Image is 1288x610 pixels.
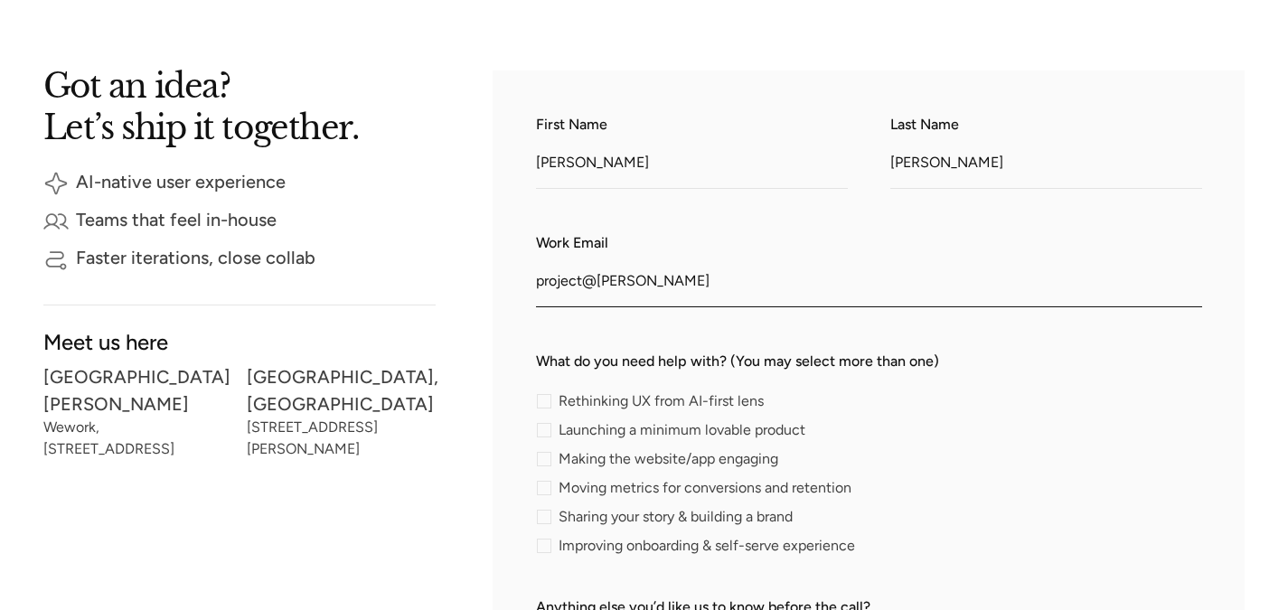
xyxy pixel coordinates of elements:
[890,114,1201,136] label: Last Name
[559,396,764,407] span: Rethinking UX from AI-first lens
[536,258,1201,307] input: Enter your work email
[536,114,847,136] label: First Name
[76,214,277,227] div: Teams that feel in-house
[43,371,232,411] div: [GEOGRAPHIC_DATA][PERSON_NAME]
[559,454,778,465] span: Making the website/app engaging
[559,483,851,493] span: Moving metrics for conversions and retention
[247,422,436,455] div: [STREET_ADDRESS][PERSON_NAME]
[247,371,436,411] div: [GEOGRAPHIC_DATA], [GEOGRAPHIC_DATA]
[559,425,805,436] span: Launching a minimum lovable product
[890,139,1201,189] input: Enter your last name
[559,511,793,522] span: Sharing your story & building a brand
[536,351,1201,372] label: What do you need help with? (You may select more than one)
[43,70,436,140] h2: Got an idea? Let’s ship it together.
[536,232,1201,254] label: Work Email
[76,252,315,265] div: Faster iterations, close collab
[76,176,286,189] div: AI-native user experience
[43,422,232,455] div: Wework, [STREET_ADDRESS]
[536,139,847,189] input: Enter your first name
[43,334,436,350] div: Meet us here
[559,540,855,551] span: Improving onboarding & self-serve experience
